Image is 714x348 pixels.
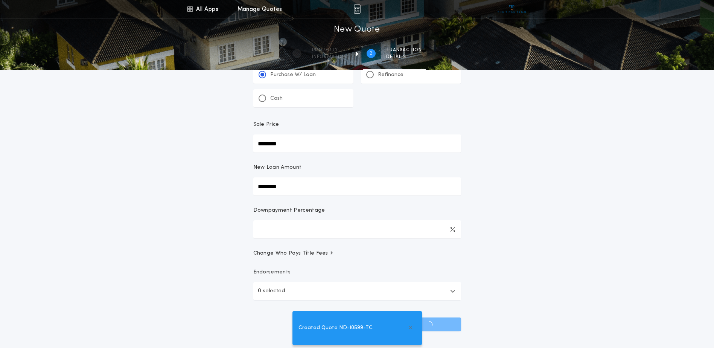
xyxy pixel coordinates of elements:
h2: 2 [370,50,372,56]
img: vs-icon [498,5,526,13]
p: Purchase W/ Loan [270,71,316,79]
p: Downpayment Percentage [253,207,325,214]
span: Transaction [386,47,422,53]
p: Refinance [378,71,403,79]
img: img [353,5,361,14]
span: Created Quote ND-10599-TC [298,324,373,332]
button: 0 selected [253,282,461,300]
span: Change Who Pays Title Fees [253,250,334,257]
h1: New Quote [334,24,380,36]
span: information [312,54,347,60]
p: Endorsements [253,269,461,276]
button: Change Who Pays Title Fees [253,250,461,257]
span: details [386,54,422,60]
input: Downpayment Percentage [253,220,461,238]
input: New Loan Amount [253,177,461,195]
p: Sale Price [253,121,279,128]
p: New Loan Amount [253,164,302,171]
input: Sale Price [253,134,461,153]
span: Property [312,47,347,53]
p: 0 selected [258,287,285,296]
p: Cash [270,95,283,102]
